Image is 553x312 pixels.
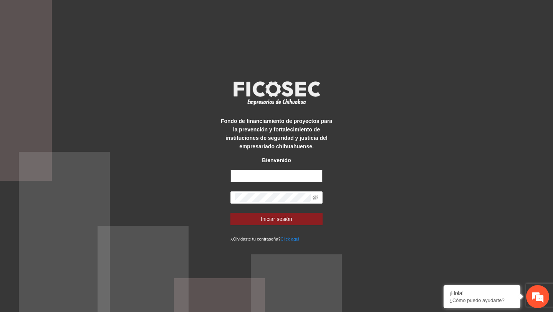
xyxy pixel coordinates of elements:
[281,237,300,241] a: Click aqui
[449,297,515,303] p: ¿Cómo puedo ayudarte?
[230,213,323,225] button: Iniciar sesión
[261,215,292,223] span: Iniciar sesión
[221,118,332,149] strong: Fondo de financiamiento de proyectos para la prevención y fortalecimiento de instituciones de seg...
[230,237,299,241] small: ¿Olvidaste tu contraseña?
[449,290,515,296] div: ¡Hola!
[228,79,325,107] img: logo
[262,157,291,163] strong: Bienvenido
[313,195,318,200] span: eye-invisible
